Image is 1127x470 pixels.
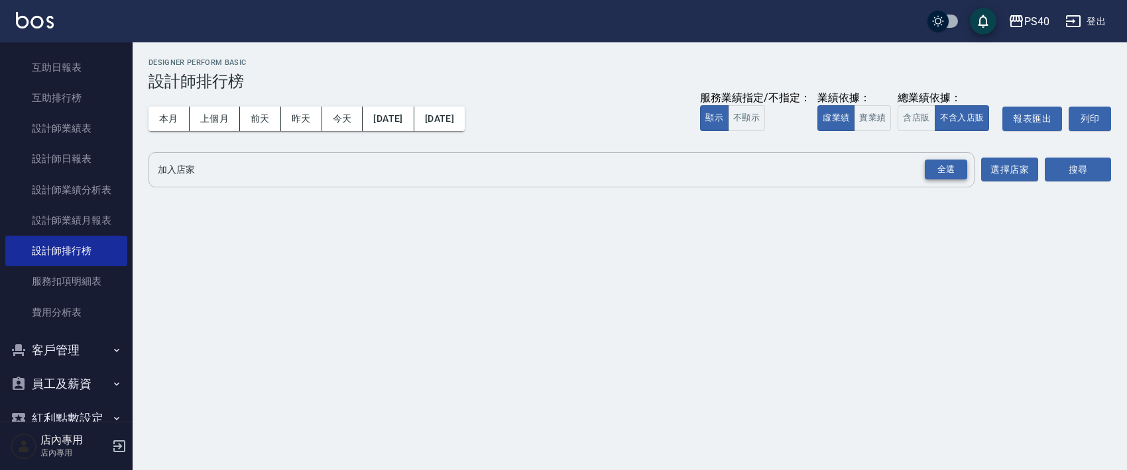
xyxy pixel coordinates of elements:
button: 列印 [1069,107,1111,131]
button: 含店販 [898,105,935,131]
img: Logo [16,12,54,28]
button: 選擇店家 [981,158,1038,182]
button: 顯示 [700,105,729,131]
a: 設計師日報表 [5,144,127,174]
button: [DATE] [414,107,465,131]
button: 虛業績 [817,105,855,131]
button: 前天 [240,107,281,131]
p: 店內專用 [40,447,108,459]
button: 上個月 [190,107,240,131]
a: 費用分析表 [5,297,127,328]
a: 設計師業績月報表 [5,205,127,236]
button: 員工及薪資 [5,367,127,401]
button: 本月 [148,107,190,131]
button: save [970,8,996,34]
h5: 店內專用 [40,434,108,447]
button: 今天 [322,107,363,131]
h3: 設計師排行榜 [148,72,1111,91]
button: 紅利點數設定 [5,401,127,436]
div: 業績依據： [817,91,891,105]
button: 客戶管理 [5,333,127,367]
button: 搜尋 [1045,158,1111,182]
button: [DATE] [363,107,414,131]
a: 設計師排行榜 [5,236,127,266]
button: Open [922,157,970,183]
a: 設計師業績表 [5,113,127,144]
button: PS40 [1003,8,1055,35]
input: 店家名稱 [154,158,949,181]
img: Person [11,433,37,459]
button: 昨天 [281,107,322,131]
button: 報表匯出 [1002,107,1062,131]
a: 服務扣項明細表 [5,266,127,297]
button: 實業績 [854,105,891,131]
div: PS40 [1024,13,1049,30]
a: 互助日報表 [5,52,127,83]
a: 設計師業績分析表 [5,175,127,205]
a: 互助排行榜 [5,83,127,113]
button: 不含入店販 [935,105,990,131]
div: 全選 [925,160,967,180]
div: 服務業績指定/不指定： [700,91,811,105]
button: 不顯示 [728,105,765,131]
h2: Designer Perform Basic [148,58,1111,67]
div: 總業績依據： [898,91,996,105]
button: 登出 [1060,9,1111,34]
